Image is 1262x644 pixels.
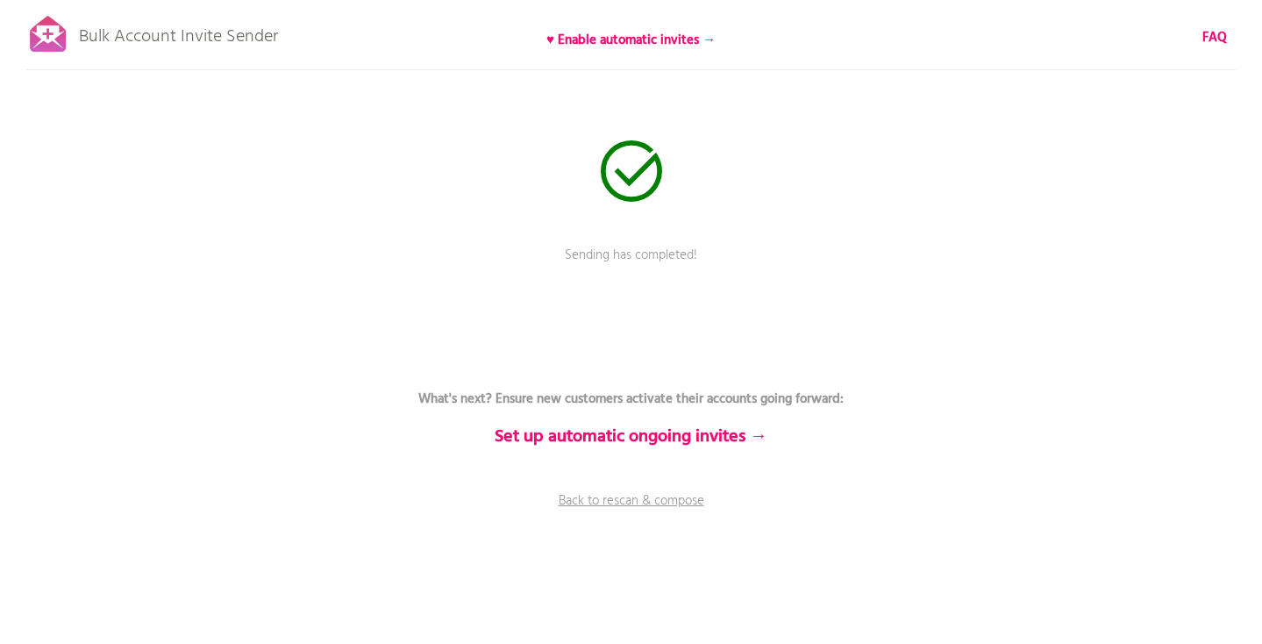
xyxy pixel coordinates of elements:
p: Sending has completed! [368,246,895,290]
p: Bulk Account Invite Sender [79,11,278,54]
b: ♥ Enable automatic invites → [546,30,716,51]
b: Set up automatic ongoing invites → [495,423,767,451]
b: FAQ [1202,27,1227,48]
a: Back to rescan & compose [368,491,895,535]
a: FAQ [1202,28,1227,47]
b: What's next? Ensure new customers activate their accounts going forward: [418,389,844,410]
